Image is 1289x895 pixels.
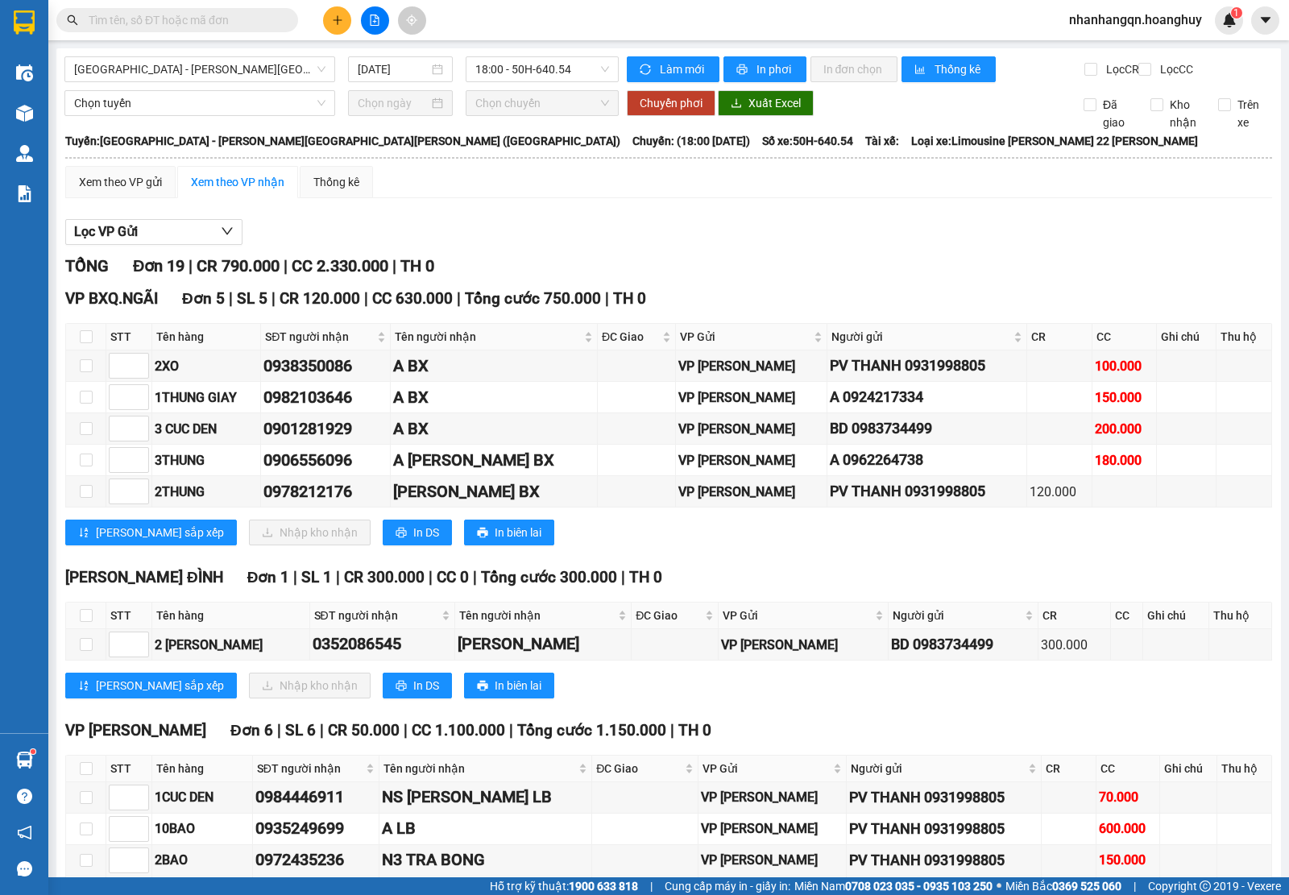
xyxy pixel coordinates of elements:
[189,256,193,276] span: |
[849,786,1038,809] div: PV THANH 0931998805
[391,413,598,445] td: A BX
[1056,10,1215,30] span: nhanhangqn.hoanghuy
[106,756,152,782] th: STT
[284,256,288,276] span: |
[261,445,391,476] td: 0906556096
[391,382,598,413] td: A BX
[845,880,993,893] strong: 0708 023 035 - 0935 103 250
[67,15,78,26] span: search
[1095,450,1154,470] div: 180.000
[429,568,433,586] span: |
[382,847,589,872] div: N3 TRA BONG
[16,752,33,769] img: warehouse-icon
[670,721,674,740] span: |
[437,568,469,586] span: CC 0
[1099,787,1157,807] div: 70.000
[78,527,89,540] span: sort-ascending
[17,825,32,840] span: notification
[1200,880,1211,892] span: copyright
[313,632,452,657] div: 0352086545
[736,64,750,77] span: printer
[457,289,461,308] span: |
[395,328,581,346] span: Tên người nhận
[261,476,391,508] td: 0978212176
[676,382,827,413] td: VP TÂN PHÚ
[412,721,505,740] span: CC 1.100.000
[914,64,928,77] span: bar-chart
[369,15,380,26] span: file-add
[253,814,380,845] td: 0935249699
[1099,850,1157,870] div: 150.000
[255,816,377,841] div: 0935249699
[490,877,638,895] span: Hỗ trợ kỹ thuật:
[16,185,33,202] img: solution-icon
[698,845,847,876] td: VP TÂN PHÚ
[361,6,389,35] button: file-add
[723,607,872,624] span: VP Gửi
[676,413,827,445] td: VP TÂN PHÚ
[16,145,33,162] img: warehouse-icon
[509,721,513,740] span: |
[1030,482,1089,502] div: 120.000
[830,354,1024,377] div: PV THANH 0931998805
[16,105,33,122] img: warehouse-icon
[1216,324,1272,350] th: Thu hộ
[152,603,310,629] th: Tên hàng
[191,173,284,191] div: Xem theo VP nhận
[155,419,258,439] div: 3 CUC DEN
[364,289,368,308] span: |
[627,56,719,82] button: syncLàm mới
[794,877,993,895] span: Miền Nam
[155,450,258,470] div: 3THUNG
[1163,96,1205,131] span: Kho nhận
[831,328,1010,346] span: Người gửi
[665,877,790,895] span: Cung cấp máy in - giấy in:
[698,782,847,814] td: VP TÂN PHÚ
[247,568,290,586] span: Đơn 1
[935,60,983,78] span: Thống kê
[602,328,659,346] span: ĐC Giao
[1096,756,1160,782] th: CC
[723,56,806,82] button: printerIn phơi
[400,256,434,276] span: TH 0
[1251,6,1279,35] button: caret-down
[676,445,827,476] td: VP TÂN PHÚ
[1095,419,1154,439] div: 200.000
[632,132,750,150] span: Chuyến: (18:00 [DATE])
[383,673,452,698] button: printerIn DS
[74,57,325,81] span: Sài Gòn - Quảng Ngãi (Hàng Hoá)
[249,673,371,698] button: downloadNhập kho nhận
[830,417,1024,440] div: BD 0983734499
[481,568,617,586] span: Tổng cước 300.000
[1154,60,1196,78] span: Lọc CC
[393,416,595,441] div: A BX
[731,97,742,110] span: download
[676,476,827,508] td: VP TÂN PHÚ
[893,607,1022,624] span: Người gửi
[455,629,632,661] td: CHO DINH
[830,449,1024,471] div: A 0962264738
[74,222,138,242] span: Lọc VP Gửi
[849,818,1038,840] div: PV THANH 0931998805
[810,56,898,82] button: In đơn chọn
[320,721,324,740] span: |
[31,749,35,754] sup: 1
[382,785,589,810] div: NS [PERSON_NAME] LB
[65,256,109,276] span: TỔNG
[263,354,388,379] div: 0938350086
[629,568,662,586] span: TH 0
[680,328,810,346] span: VP Gửi
[1209,603,1272,629] th: Thu hộ
[78,680,89,693] span: sort-ascending
[1099,818,1157,839] div: 600.000
[263,385,388,410] div: 0982103646
[155,787,250,807] div: 1CUC DEN
[382,816,589,841] div: A LB
[849,849,1038,872] div: PV THANH 0931998805
[155,482,258,502] div: 2THUNG
[475,91,608,115] span: Chọn chuyến
[379,782,592,814] td: NS DANG KHOA LB
[393,354,595,379] div: A BX
[901,56,996,82] button: bar-chartThống kê
[762,132,853,150] span: Số xe: 50H-640.54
